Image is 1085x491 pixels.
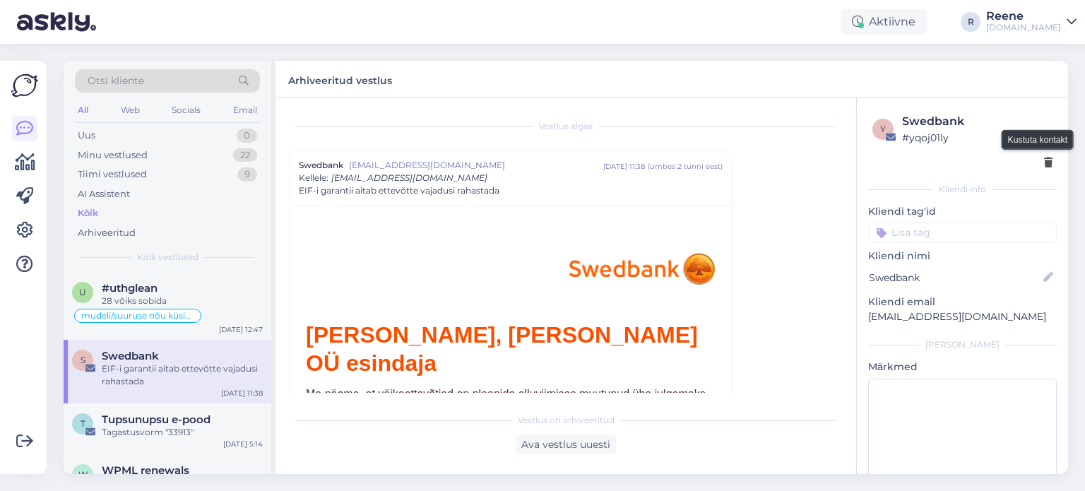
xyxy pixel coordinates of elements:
[78,167,147,182] div: Tiimi vestlused
[78,187,130,201] div: AI Assistent
[880,124,886,134] span: y
[118,101,143,119] div: Web
[78,206,98,220] div: Kõik
[290,120,842,133] div: Vestlus algas
[102,362,263,388] div: EIF-i garantii aitab ettevõtte vajadusi rahastada
[868,338,1057,351] div: [PERSON_NAME]
[102,464,189,477] span: WPML renewals
[78,148,148,162] div: Minu vestlused
[230,101,260,119] div: Email
[648,161,723,172] div: ( umbes 2 tunni eest )
[233,148,257,162] div: 22
[223,439,263,449] div: [DATE] 5:14
[102,295,263,307] div: 28 võiks sobida
[841,9,927,35] div: Aktiivne
[102,350,159,362] span: Swedbank
[81,418,85,429] span: T
[868,222,1057,243] input: Lisa tag
[169,101,203,119] div: Socials
[219,324,263,335] div: [DATE] 12:47
[306,386,716,437] td: Me näeme, et väikeettevõtjad on plaanide elluviimises muutunud üha julgemaks ja tegusamaks ning t...
[88,73,144,88] span: Otsi kliente
[518,414,615,427] span: Vestlus on arhiveeritud
[299,159,343,172] span: Swedbank
[79,287,86,297] span: u
[869,270,1040,285] input: Lisa nimi
[603,161,645,172] div: [DATE] 11:38
[237,129,257,143] div: 0
[902,113,1053,130] div: Swedbank
[1008,133,1067,146] small: Kustuta kontakt
[868,309,1057,324] p: [EMAIL_ADDRESS][DOMAIN_NAME]
[299,184,499,197] span: EIF-i garantii aitab ettevõtte vajadusi rahastada
[288,69,392,88] label: Arhiveeritud vestlus
[137,251,198,264] span: Kõik vestlused
[78,226,136,240] div: Arhiveeritud
[78,469,88,480] span: W
[75,101,91,119] div: All
[868,183,1057,196] div: Kliendi info
[868,204,1057,219] p: Kliendi tag'id
[81,312,194,320] span: mudeli/suuruse nõu küsimine
[331,172,487,183] span: [EMAIL_ADDRESS][DOMAIN_NAME]
[868,295,1057,309] p: Kliendi email
[299,172,328,183] span: Kellele :
[78,129,95,143] div: Uus
[986,11,1061,22] div: Reene
[102,426,263,439] div: Tagastusvorm "33913"
[516,435,616,454] div: Ava vestlus uuesti
[902,130,1053,146] div: # yqoj01ly
[11,72,38,99] img: Askly Logo
[102,413,211,426] span: Tupsunupsu e-pood
[102,282,158,295] span: #uthglean
[868,249,1057,264] p: Kliendi nimi
[221,388,263,398] div: [DATE] 11:38
[306,322,698,376] span: [PERSON_NAME], [PERSON_NAME] OÜ esindaja
[961,12,980,32] div: R
[868,360,1057,374] p: Märkmed
[986,22,1061,33] div: [DOMAIN_NAME]
[81,355,85,365] span: S
[349,159,603,172] span: [EMAIL_ADDRESS][DOMAIN_NAME]
[986,11,1077,33] a: Reene[DOMAIN_NAME]
[237,167,257,182] div: 9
